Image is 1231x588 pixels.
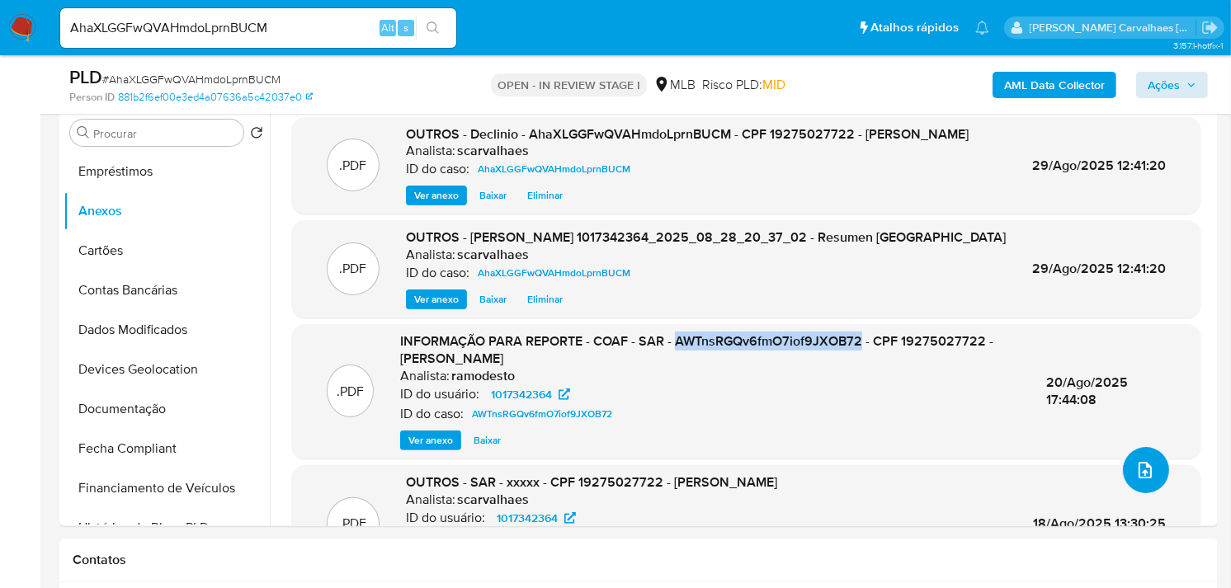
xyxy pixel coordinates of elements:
span: 1017342364 [497,508,558,528]
b: AML Data Collector [1004,72,1105,98]
span: Risco PLD: [702,76,785,94]
span: Ver anexo [408,432,453,449]
button: Histórico de Risco PLD [64,508,270,548]
button: search-icon [416,16,450,40]
span: Baixar [479,187,507,204]
h1: Contatos [73,552,1205,568]
span: Ver anexo [414,291,459,308]
button: Dados Modificados [64,310,270,350]
span: 1017342364 [491,384,552,404]
span: Baixar [474,432,501,449]
span: 29/Ago/2025 12:41:20 [1032,156,1166,175]
button: Cartões [64,231,270,270]
button: Baixar [465,430,509,450]
span: # AhaXLGGFwQVAHmdoLprnBUCM [102,71,281,87]
a: AhaXLGGFwQVAHmdoLprnBUCM [471,263,637,283]
span: AhaXLGGFwQVAHmdoLprnBUCM [478,263,630,283]
button: Ações [1136,72,1208,98]
p: .PDF [337,383,364,401]
a: 1017342364 [487,508,586,528]
button: Financiamento de Veículos [64,468,270,508]
span: Eliminar [527,187,563,204]
button: Ver anexo [406,186,467,205]
h6: scarvalhaes [457,492,529,508]
button: Empréstimos [64,152,270,191]
button: Baixar [471,289,515,309]
p: ID do caso: [406,161,469,177]
span: s [403,20,408,35]
a: AWTnsRGQv6fmO7iof9JXOB72 [465,404,619,424]
button: upload-file [1123,447,1169,493]
span: Baixar [479,291,507,308]
span: AhaXLGGFwQVAHmdoLprnBUCM [478,159,630,179]
p: sara.carvalhaes@mercadopago.com.br [1030,20,1196,35]
p: OPEN - IN REVIEW STAGE I [491,73,647,96]
span: 29/Ago/2025 12:41:20 [1032,259,1166,278]
p: Analista: [400,368,450,384]
button: Devices Geolocation [64,350,270,389]
div: MLB [653,76,696,94]
p: Analista: [406,492,455,508]
span: INFORMAÇÃO PARA REPORTE - COAF - SAR - AWTnsRGQv6fmO7iof9JXOB72 - CPF 19275027722 - [PERSON_NAME] [400,332,993,369]
button: AML Data Collector [993,72,1116,98]
button: Documentação [64,389,270,429]
button: Ver anexo [400,430,461,450]
button: Contas Bancárias [64,270,270,310]
button: Eliminar [519,289,571,309]
button: Ver anexo [406,289,467,309]
p: .PDF [340,260,367,278]
a: 881b2f6ef00e3ed4a07636a5c42037e0 [118,90,313,105]
button: Procurar [77,126,90,139]
span: OUTROS - SAR - xxxxx - CPF 19275027722 - [PERSON_NAME] [406,473,777,492]
span: Alt [381,20,394,35]
span: Atalhos rápidos [870,19,959,36]
p: ID do caso: [400,406,464,422]
h6: scarvalhaes [457,143,529,159]
input: Pesquise usuários ou casos... [60,17,456,39]
p: ID do usuário: [406,510,485,526]
p: .PDF [340,515,367,533]
span: OUTROS - [PERSON_NAME] 1017342364_2025_08_28_20_37_02 - Resumen [GEOGRAPHIC_DATA] [406,228,1006,247]
h6: ramodesto [451,368,515,384]
p: ID do caso: [406,265,469,281]
b: PLD [69,64,102,90]
p: .PDF [340,157,367,175]
span: Ver anexo [414,187,459,204]
a: Notificações [975,21,989,35]
button: Baixar [471,186,515,205]
p: Analista: [406,143,455,159]
a: AhaXLGGFwQVAHmdoLprnBUCM [471,159,637,179]
span: OUTROS - Declinio - AhaXLGGFwQVAHmdoLprnBUCM - CPF 19275027722 - [PERSON_NAME] [406,125,969,143]
button: Retornar ao pedido padrão [250,126,263,144]
span: 18/Ago/2025 13:30:25 [1033,514,1166,533]
span: 20/Ago/2025 17:44:08 [1046,373,1128,410]
h6: scarvalhaes [457,247,529,263]
button: Eliminar [519,186,571,205]
a: Sair [1201,19,1219,36]
button: Fecha Compliant [64,429,270,468]
a: 1017342364 [481,384,580,404]
span: Ações [1148,72,1180,98]
span: MID [762,75,785,94]
span: AWTnsRGQv6fmO7iof9JXOB72 [472,404,612,424]
span: Eliminar [527,291,563,308]
span: 3.157.1-hotfix-1 [1173,39,1223,52]
p: ID do usuário: [400,386,479,402]
p: Analista: [406,247,455,263]
b: Person ID [69,90,115,105]
input: Procurar [93,126,237,141]
button: Anexos [64,191,270,231]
